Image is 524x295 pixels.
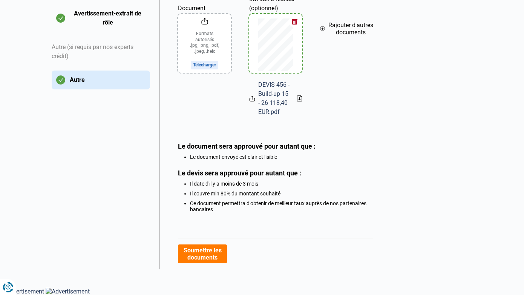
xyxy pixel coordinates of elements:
div: Le devis sera approuvé pour autant que : [178,169,373,177]
button: Avertissement-extrait de rôle [52,9,150,28]
li: Le document envoyé est clair et lisible [190,154,373,160]
button: Autre [52,71,150,89]
img: Advertisement [46,288,90,295]
span: DEVIS 456 - Build-up 15 - 26 118,40 EUR.pdf [258,80,291,117]
a: Download [297,95,302,101]
li: Ce document permettra d'obtenir de meilleur taux auprès de nos partenaires bancaires [190,200,373,212]
button: Soumettre les documents [178,244,227,263]
li: Il couvre min 80% du montant souhaité [190,191,373,197]
span: Rajouter d'autres documents [328,22,373,36]
div: Autre (si requis par nos experts crédit) [52,34,150,71]
div: Le document sera approuvé pour autant que : [178,142,373,150]
li: Il date d'il y a moins de 3 mois [190,181,373,187]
